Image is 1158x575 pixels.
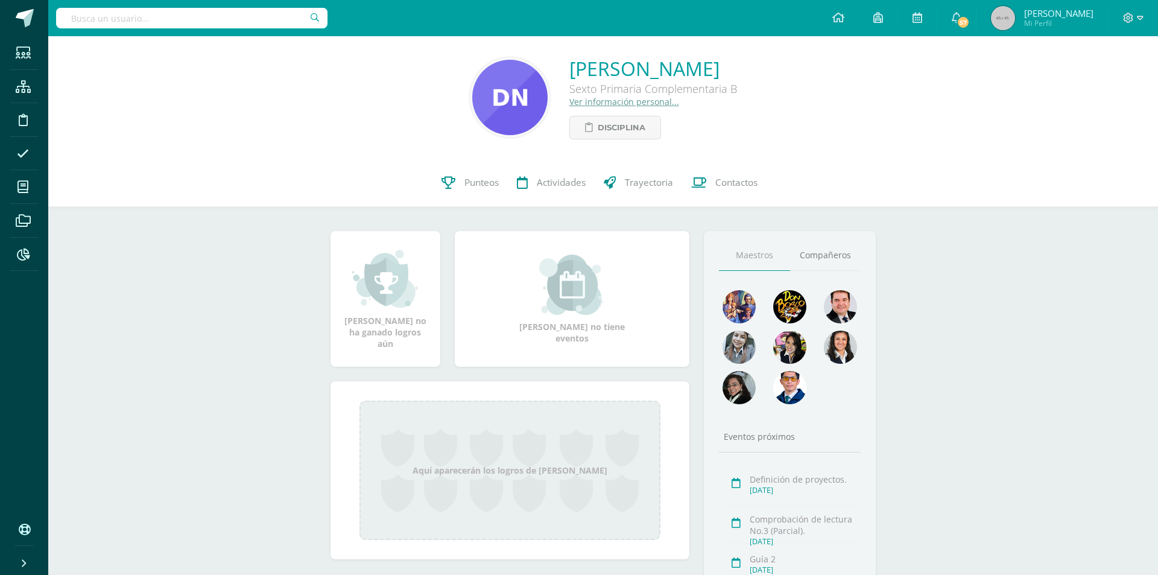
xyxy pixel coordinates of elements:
[1024,18,1093,28] span: Mi Perfil
[773,331,806,364] img: ddcb7e3f3dd5693f9a3e043a79a89297.png
[723,371,756,404] img: 6377130e5e35d8d0020f001f75faf696.png
[957,16,970,29] span: 57
[824,331,857,364] img: 7e15a45bc4439684581270cc35259faa.png
[595,159,682,207] a: Trayectoria
[773,371,806,404] img: 07eb4d60f557dd093c6c8aea524992b7.png
[719,431,861,442] div: Eventos próximos
[56,8,327,28] input: Busca un usuario...
[539,255,605,315] img: event_small.png
[750,553,858,565] div: Guía 2
[790,240,861,271] a: Compañeros
[598,116,645,139] span: Disciplina
[750,565,858,575] div: [DATE]
[750,536,858,547] div: [DATE]
[625,176,673,189] span: Trayectoria
[472,60,548,135] img: 22ff20100f92c5d1ef637b4b594ffb6a.png
[511,255,632,344] div: [PERSON_NAME] no tiene eventos
[723,290,756,323] img: 88256b496371d55dc06d1c3f8a5004f4.png
[824,290,857,323] img: 79570d67cb4e5015f1d97fde0ec62c05.png
[719,240,790,271] a: Maestros
[343,249,428,349] div: [PERSON_NAME] no ha ganado logros aún
[682,159,767,207] a: Contactos
[537,176,586,189] span: Actividades
[569,81,737,96] div: Sexto Primaria Complementaria B
[715,176,758,189] span: Contactos
[569,116,661,139] a: Disciplina
[991,6,1015,30] img: 45x45
[750,513,858,536] div: Comprobación de lectura No.3 (Parcial).
[352,249,418,309] img: achievement_small.png
[750,474,858,485] div: Definición de proyectos.
[1024,7,1093,19] span: [PERSON_NAME]
[432,159,508,207] a: Punteos
[508,159,595,207] a: Actividades
[359,401,660,540] div: Aquí aparecerán los logros de [PERSON_NAME]
[750,485,858,495] div: [DATE]
[569,96,679,107] a: Ver información personal...
[773,290,806,323] img: 29fc2a48271e3f3676cb2cb292ff2552.png
[723,331,756,364] img: 45bd7986b8947ad7e5894cbc9b781108.png
[569,56,737,81] a: [PERSON_NAME]
[464,176,499,189] span: Punteos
